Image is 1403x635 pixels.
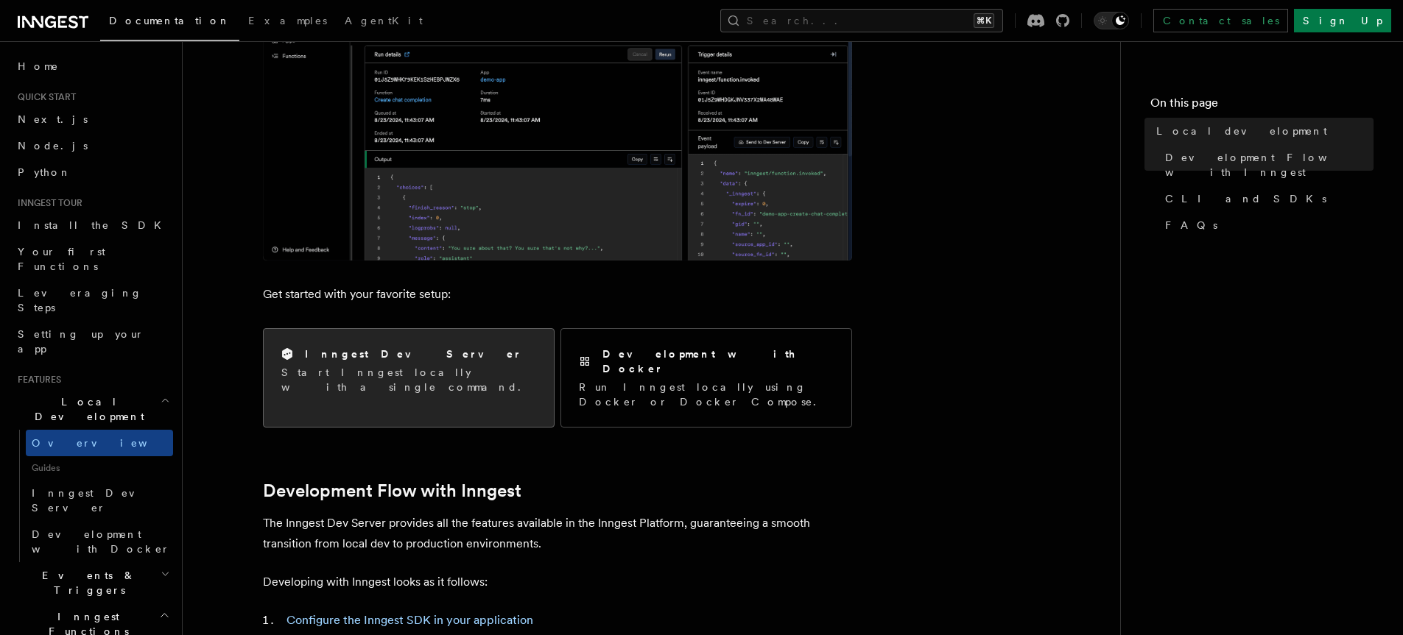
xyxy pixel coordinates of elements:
span: Home [18,59,59,74]
a: Inngest Dev ServerStart Inngest locally with a single command. [263,328,555,428]
span: Local Development [12,394,161,424]
div: Local Development [12,430,173,562]
p: Run Inngest locally using Docker or Docker Compose. [579,380,834,409]
a: Development Flow with Inngest [263,480,521,501]
button: Local Development [12,389,173,430]
span: Development with Docker [32,528,170,555]
p: Get started with your favorite setup: [263,284,852,305]
a: Leveraging Steps [12,280,173,321]
a: Development Flow with Inngest [1159,144,1374,185]
a: Python [12,159,173,185]
a: Install the SDK [12,212,173,238]
span: Next.js [18,113,88,125]
a: Documentation [100,4,239,41]
button: Toggle dark mode [1094,12,1129,29]
span: Inngest Dev Server [32,487,158,514]
span: Install the SDK [18,219,170,231]
a: CLI and SDKs [1159,185,1374,212]
span: Setting up your app [18,328,144,355]
a: FAQs [1159,212,1374,238]
a: Home [12,53,173,79]
span: Events & Triggers [12,568,161,597]
a: Inngest Dev Server [26,480,173,521]
span: Inngest tour [12,197,82,209]
a: Node.js [12,132,173,159]
span: Overview [32,437,183,449]
p: Start Inngest locally with a single command. [281,365,536,394]
span: AgentKit [345,15,423,26]
span: Node.js [18,140,88,152]
span: Local development [1156,124,1327,138]
span: Leveraging Steps [18,287,142,313]
span: FAQs [1165,218,1217,233]
span: Features [12,374,61,386]
span: CLI and SDKs [1165,191,1326,206]
span: Guides [26,456,173,480]
span: Python [18,166,71,178]
h2: Development with Docker [602,347,834,376]
a: Examples [239,4,336,40]
h4: On this page [1150,94,1374,118]
span: Documentation [109,15,231,26]
a: Setting up your app [12,321,173,362]
span: Development Flow with Inngest [1165,150,1374,180]
p: The Inngest Dev Server provides all the features available in the Inngest Platform, guaranteeing ... [263,513,852,554]
button: Search...⌘K [720,9,1003,32]
a: Local development [1150,118,1374,144]
a: Development with Docker [26,521,173,562]
a: Your first Functions [12,238,173,280]
span: Quick start [12,91,76,103]
h2: Inngest Dev Server [305,347,522,361]
button: Events & Triggers [12,562,173,603]
a: Sign Up [1294,9,1391,32]
a: Contact sales [1153,9,1288,32]
a: Overview [26,430,173,456]
a: Next.js [12,106,173,132]
kbd: ⌘K [974,13,994,28]
p: Developing with Inngest looks as it follows: [263,572,852,592]
span: Your first Functions [18,246,105,272]
a: AgentKit [336,4,432,40]
a: Configure the Inngest SDK in your application [286,613,533,627]
a: Development with DockerRun Inngest locally using Docker or Docker Compose. [560,328,852,428]
span: Examples [248,15,327,26]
